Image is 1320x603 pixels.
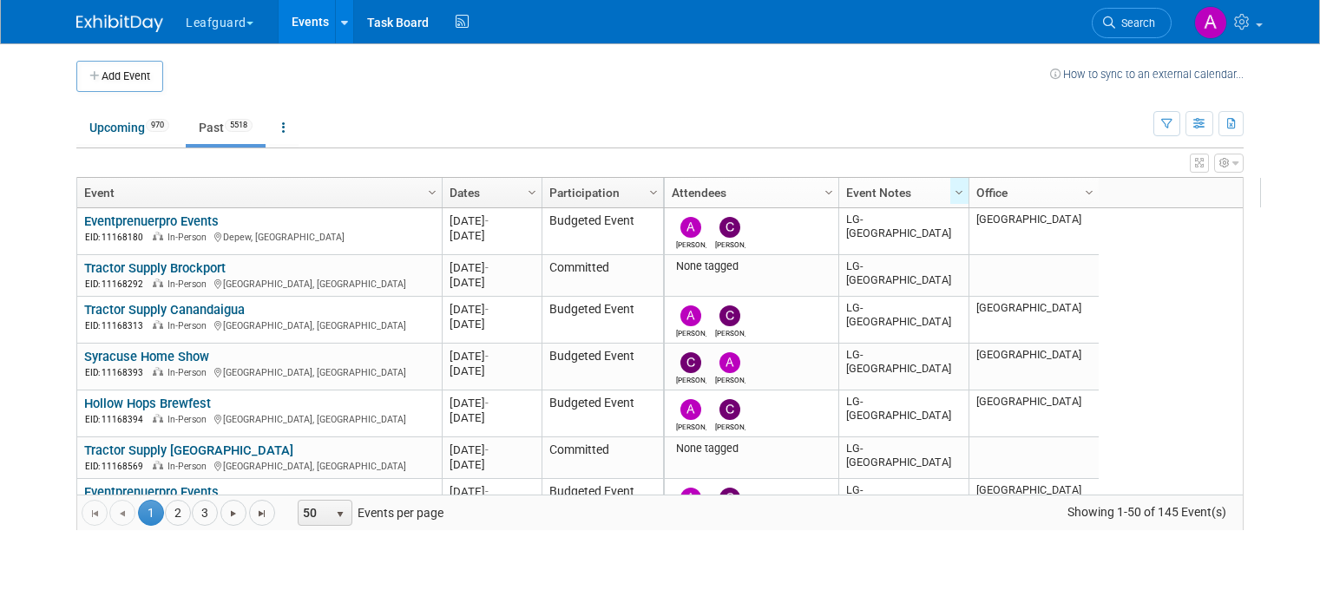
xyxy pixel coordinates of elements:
[719,352,740,373] img: Amy Crawford
[485,303,489,316] span: -
[485,261,489,274] span: -
[85,462,150,471] span: EID: 11168569
[542,255,663,297] td: Committed
[84,302,245,318] a: Tractor Supply Canandaigua
[450,484,534,499] div: [DATE]
[676,326,706,338] div: Amy Crawford
[820,178,839,204] a: Column Settings
[450,410,534,425] div: [DATE]
[969,390,1099,437] td: [GEOGRAPHIC_DATA]
[450,317,534,331] div: [DATE]
[167,367,212,378] span: In-Person
[227,507,240,521] span: Go to the next page
[680,399,701,420] img: Amy Crawford
[109,500,135,526] a: Go to the previous page
[1082,186,1096,200] span: Column Settings
[549,178,652,207] a: Participation
[153,320,163,329] img: In-Person Event
[333,508,347,521] span: select
[249,500,275,526] a: Go to the last page
[84,178,430,207] a: Event
[84,442,293,458] a: Tractor Supply [GEOGRAPHIC_DATA]
[822,186,836,200] span: Column Settings
[846,178,957,207] a: Event Notes
[1115,16,1155,29] span: Search
[719,488,740,508] img: Colleen Kenney
[424,178,443,204] a: Column Settings
[167,414,212,425] span: In-Person
[1080,178,1100,204] a: Column Settings
[450,364,534,378] div: [DATE]
[680,488,701,508] img: Amy Crawford
[450,260,534,275] div: [DATE]
[85,279,150,289] span: EID: 11168292
[542,297,663,344] td: Budgeted Event
[167,320,212,331] span: In-Person
[647,186,660,200] span: Column Settings
[84,260,226,276] a: Tractor Supply Brockport
[676,238,706,249] div: Amy Crawford
[84,411,434,426] div: [GEOGRAPHIC_DATA], [GEOGRAPHIC_DATA]
[76,61,163,92] button: Add Event
[525,186,539,200] span: Column Settings
[680,217,701,238] img: Amy Crawford
[167,232,212,243] span: In-Person
[715,326,745,338] div: Colleen Kenney
[838,479,969,526] td: LG-[GEOGRAPHIC_DATA]
[153,232,163,240] img: In-Person Event
[84,276,434,291] div: [GEOGRAPHIC_DATA], [GEOGRAPHIC_DATA]
[838,297,969,344] td: LG-[GEOGRAPHIC_DATA]
[523,178,542,204] a: Column Settings
[82,500,108,526] a: Go to the first page
[165,500,191,526] a: 2
[85,233,150,242] span: EID: 11168180
[672,178,827,207] a: Attendees
[138,500,164,526] span: 1
[84,484,219,500] a: Eventprenuerpro Events
[969,344,1099,390] td: [GEOGRAPHIC_DATA]
[192,500,218,526] a: 3
[950,178,969,204] a: Column Settings
[84,213,219,229] a: Eventprenuerpro Events
[186,111,266,144] a: Past5518
[88,507,102,521] span: Go to the first page
[680,352,701,373] img: Colleen Kenney
[485,214,489,227] span: -
[153,414,163,423] img: In-Person Event
[542,208,663,255] td: Budgeted Event
[672,442,832,456] div: None tagged
[450,178,530,207] a: Dates
[84,396,211,411] a: Hollow Hops Brewfest
[153,279,163,287] img: In-Person Event
[838,390,969,437] td: LG-[GEOGRAPHIC_DATA]
[485,485,489,498] span: -
[167,461,212,472] span: In-Person
[84,229,434,244] div: Depew, [GEOGRAPHIC_DATA]
[84,349,209,364] a: Syracuse Home Show
[85,415,150,424] span: EID: 11168394
[276,500,461,526] span: Events per page
[450,228,534,243] div: [DATE]
[485,350,489,363] span: -
[715,420,745,431] div: Colleen Kenney
[84,318,434,332] div: [GEOGRAPHIC_DATA], [GEOGRAPHIC_DATA]
[167,279,212,290] span: In-Person
[299,501,328,525] span: 50
[719,217,740,238] img: Colleen Kenney
[969,208,1099,255] td: [GEOGRAPHIC_DATA]
[952,186,966,200] span: Column Settings
[84,458,434,473] div: [GEOGRAPHIC_DATA], [GEOGRAPHIC_DATA]
[146,119,169,132] span: 970
[450,396,534,410] div: [DATE]
[719,305,740,326] img: Colleen Kenney
[450,442,534,457] div: [DATE]
[676,420,706,431] div: Amy Crawford
[645,178,664,204] a: Column Settings
[425,186,439,200] span: Column Settings
[969,479,1099,526] td: [GEOGRAPHIC_DATA]
[450,275,534,290] div: [DATE]
[680,305,701,326] img: Amy Crawford
[76,111,182,144] a: Upcoming970
[485,443,489,456] span: -
[838,344,969,390] td: LG-[GEOGRAPHIC_DATA]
